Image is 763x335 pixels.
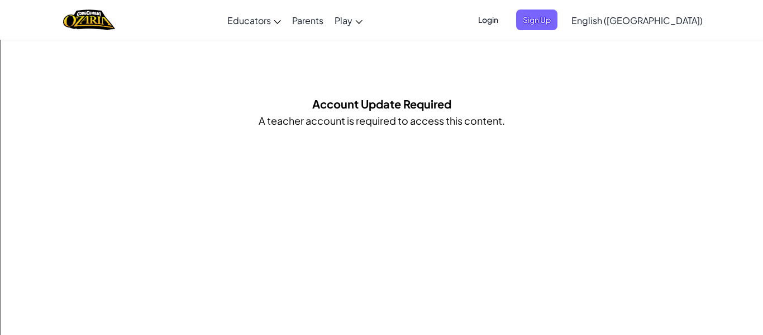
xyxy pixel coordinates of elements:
button: Sign Up [516,10,557,30]
div: Delete [4,35,759,45]
div: Sort New > Old [4,15,759,25]
a: English ([GEOGRAPHIC_DATA]) [566,5,708,35]
a: Parents [287,5,329,35]
a: Play [329,5,368,35]
span: Play [335,15,352,26]
a: Ozaria by CodeCombat logo [63,8,115,31]
img: Home [63,8,115,31]
div: Rename [4,65,759,75]
button: Login [471,10,505,30]
div: Options [4,45,759,55]
div: Sort A > Z [4,4,759,15]
span: Educators [227,15,271,26]
a: Educators [222,5,287,35]
div: Move To ... [4,25,759,35]
div: Move To ... [4,75,759,85]
span: English ([GEOGRAPHIC_DATA]) [571,15,703,26]
div: Sign out [4,55,759,65]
